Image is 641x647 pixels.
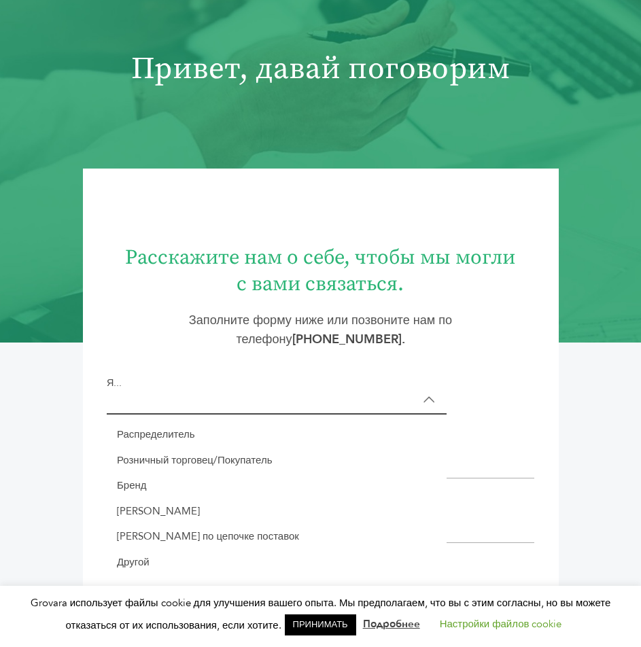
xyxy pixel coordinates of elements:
font: Фамилия [107,585,158,602]
font: Расскажите нам о себе, чтобы мы могли с вами связаться. [125,245,515,297]
a: [PHONE_NUMBER] [292,331,402,348]
a: ПРИНИМАТЬ [285,614,356,635]
font: Розничный торговец/Покупатель [117,453,273,467]
font: Заполните форму ниже или позвоните нам по телефону [189,312,452,347]
font: Я... [107,377,122,390]
a: Настройки файлов cookie [440,617,562,631]
font: Привет, давай поговорим [131,50,510,88]
font: Бренд [117,478,147,492]
font: [PERSON_NAME] [117,504,200,518]
font: [PERSON_NAME] по цепочке поставок [117,529,299,543]
font: Grovara использует файлы cookie для улучшения вашего опыта. Мы предполагаем, что вы с этим соглас... [31,597,611,632]
font: Другой [117,555,150,569]
font: ПРИНИМАТЬ [293,618,348,631]
a: Подробнее [363,617,420,631]
font: . [402,331,405,348]
font: Распределитель [117,427,195,441]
